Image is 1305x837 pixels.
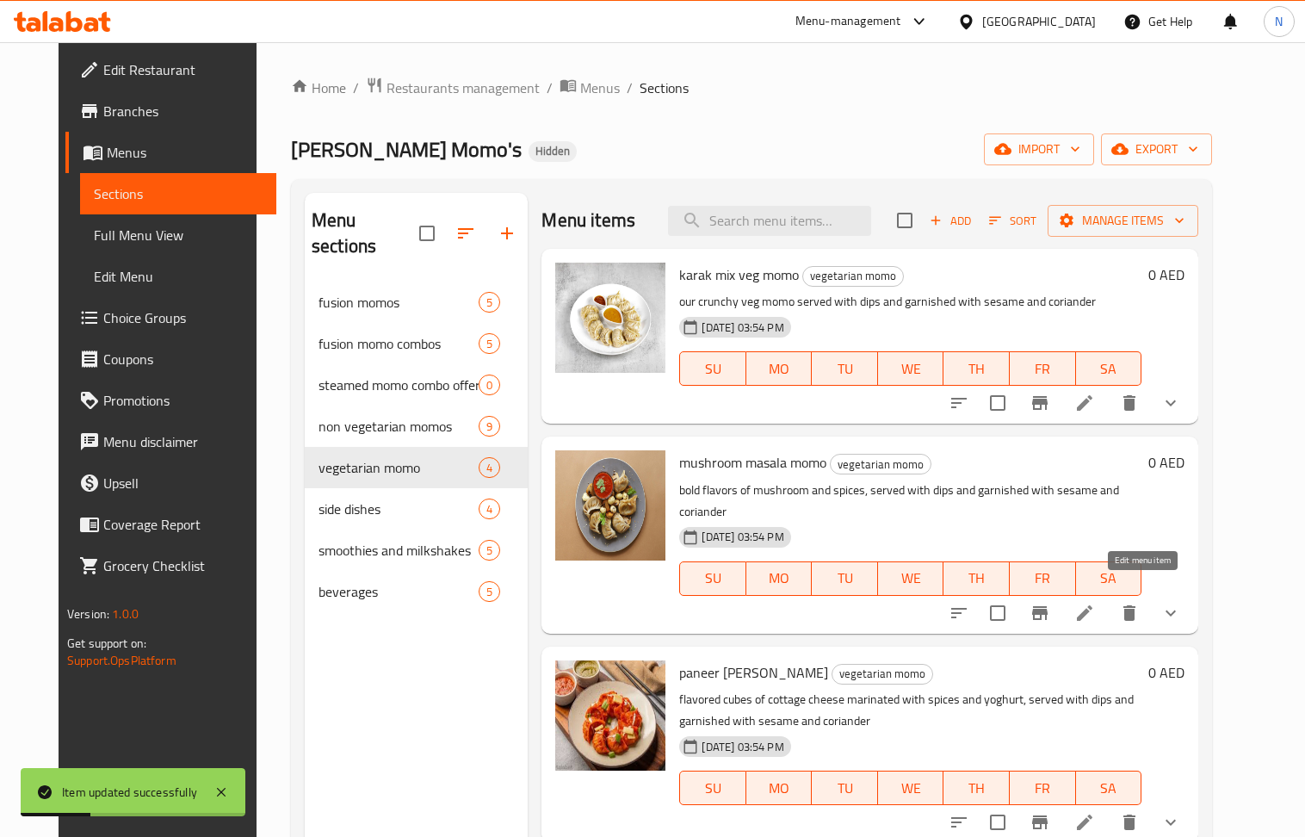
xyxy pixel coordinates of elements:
[1083,776,1135,801] span: SA
[943,561,1010,596] button: TH
[103,349,263,369] span: Coupons
[679,480,1141,523] p: bold flavors of mushroom and spices, served with dips and garnished with sesame and coriander
[1074,393,1095,413] a: Edit menu item
[1076,351,1142,386] button: SA
[687,566,739,591] span: SU
[819,356,871,381] span: TU
[94,266,263,287] span: Edit Menu
[479,292,500,313] div: items
[695,739,790,755] span: [DATE] 03:54 PM
[479,460,499,476] span: 4
[1275,12,1283,31] span: N
[353,77,359,98] li: /
[640,77,689,98] span: Sections
[1101,133,1212,165] button: export
[795,11,901,32] div: Menu-management
[1048,205,1198,237] button: Manage items
[885,356,937,381] span: WE
[94,183,263,204] span: Sections
[753,356,806,381] span: MO
[94,225,263,245] span: Full Menu View
[985,208,1041,234] button: Sort
[830,454,931,474] div: vegetarian momo
[479,418,499,435] span: 9
[978,208,1048,234] span: Sort items
[1017,566,1069,591] span: FR
[1160,393,1181,413] svg: Show Choices
[1010,351,1076,386] button: FR
[319,540,479,561] span: smoothies and milkshakes
[984,133,1094,165] button: import
[555,450,665,561] img: mushroom masala momo
[103,307,263,328] span: Choice Groups
[319,375,479,395] span: steamed momo combo offers
[319,333,479,354] span: fusion momo combos
[319,581,479,602] div: beverages
[812,771,878,805] button: TU
[529,144,577,158] span: Hidden
[366,77,540,99] a: Restaurants management
[479,501,499,518] span: 4
[803,266,903,286] span: vegetarian momo
[679,660,828,685] span: paneer [PERSON_NAME]
[1061,210,1184,232] span: Manage items
[980,385,1016,421] span: Select to update
[305,406,529,447] div: non vegetarian momos9
[319,499,479,519] span: side dishes
[989,211,1036,231] span: Sort
[980,595,1016,631] span: Select to update
[103,101,263,121] span: Branches
[305,447,529,488] div: vegetarian momo4
[943,771,1010,805] button: TH
[1150,592,1191,634] button: show more
[923,208,978,234] button: Add
[80,214,276,256] a: Full Menu View
[555,660,665,771] img: paneer tikka masala momo
[679,291,1141,313] p: our crunchy veg momo served with dips and garnished with sesame and coriander
[479,377,499,394] span: 0
[938,592,980,634] button: sort-choices
[885,566,937,591] span: WE
[1076,771,1142,805] button: SA
[305,323,529,364] div: fusion momo combos5
[479,375,500,395] div: items
[1083,356,1135,381] span: SA
[802,266,904,287] div: vegetarian momo
[65,545,276,586] a: Grocery Checklist
[67,649,176,672] a: Support.OpsPlatform
[1017,356,1069,381] span: FR
[998,139,1080,160] span: import
[1150,382,1191,424] button: show more
[305,275,529,619] nav: Menu sections
[103,473,263,493] span: Upsell
[1109,592,1150,634] button: delete
[927,211,974,231] span: Add
[319,416,479,437] span: non vegetarian momos
[679,351,745,386] button: SU
[555,263,665,373] img: karak mix veg momo
[679,262,799,288] span: karak mix veg momo
[878,351,944,386] button: WE
[885,776,937,801] span: WE
[312,208,420,259] h2: Menu sections
[65,504,276,545] a: Coverage Report
[950,356,1003,381] span: TH
[1148,660,1184,685] h6: 0 AED
[479,581,500,602] div: items
[1010,771,1076,805] button: FR
[1109,382,1150,424] button: delete
[1160,603,1181,623] svg: Show Choices
[67,632,146,654] span: Get support on:
[679,561,745,596] button: SU
[319,457,479,478] div: vegetarian momo
[387,77,540,98] span: Restaurants management
[687,356,739,381] span: SU
[943,351,1010,386] button: TH
[668,206,871,236] input: search
[746,771,813,805] button: MO
[819,566,871,591] span: TU
[1019,382,1061,424] button: Branch-specific-item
